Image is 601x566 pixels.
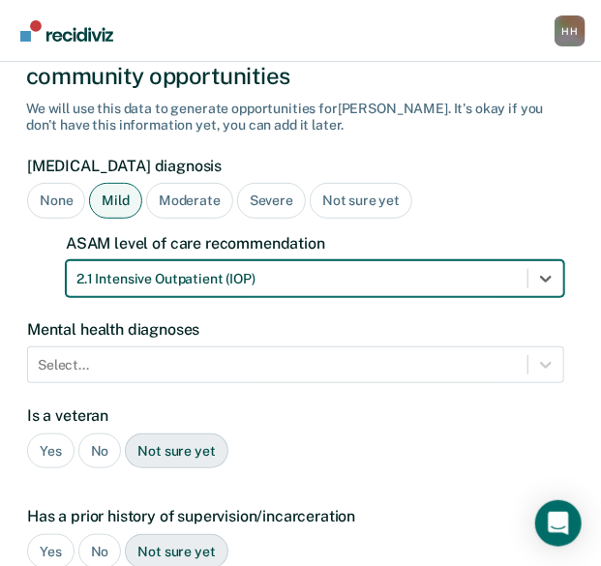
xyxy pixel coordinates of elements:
[27,433,75,469] div: Yes
[146,183,233,219] div: Moderate
[555,15,586,46] div: H H
[66,234,564,253] label: ASAM level of care recommendation
[535,500,582,547] div: Open Intercom Messenger
[125,433,227,469] div: Not sure yet
[26,101,575,134] div: We will use this data to generate opportunities for [PERSON_NAME] . It's okay if you don't have t...
[555,15,586,46] button: Profile dropdown button
[310,183,412,219] div: Not sure yet
[27,320,564,339] label: Mental health diagnoses
[237,183,306,219] div: Severe
[27,406,564,425] label: Is a veteran
[27,157,564,175] label: [MEDICAL_DATA] diagnosis
[78,433,122,469] div: No
[27,507,564,525] label: Has a prior history of supervision/incarceration
[89,183,141,219] div: Mild
[27,183,85,219] div: None
[20,20,113,42] img: Recidiviz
